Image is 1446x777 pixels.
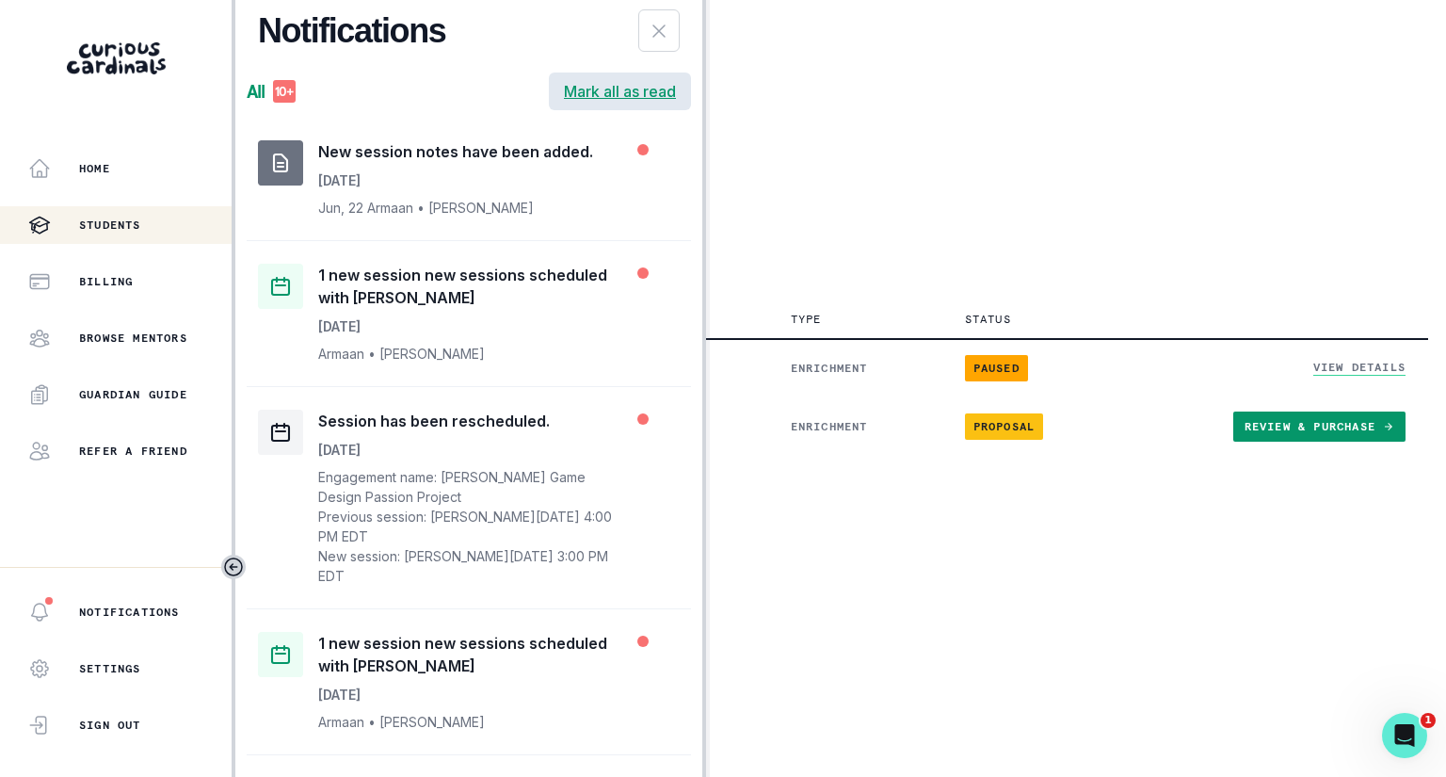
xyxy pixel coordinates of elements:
button: Toggle sidebar [221,555,246,579]
a: 1 new session new sessions scheduled with [PERSON_NAME][DATE]Armaan • [PERSON_NAME] [247,621,637,743]
a: Review & Purchase [1233,412,1406,442]
button: Mark all as read [549,73,691,110]
p: Status [965,312,1011,327]
p: Refer a friend [79,444,187,459]
p: Home [79,161,110,176]
iframe: Intercom live chat [1382,713,1427,758]
p: ENRICHMENT [791,361,920,376]
p: Sign Out [79,718,141,733]
p: ENRICHMENT [791,419,920,434]
p: Browse Mentors [79,331,187,346]
p: Jun, 22 Armaan • [PERSON_NAME] [318,198,534,218]
p: Armaan • [PERSON_NAME] [318,344,485,364]
p: 1 new session new sessions scheduled with [PERSON_NAME] [318,632,626,677]
button: Close Notifications Panel [638,9,680,52]
a: 1 new session new sessions scheduled with [PERSON_NAME][DATE]Armaan • [PERSON_NAME] [247,252,637,375]
p: Billing [79,274,133,289]
img: Curious Cardinals Logo [67,42,166,74]
p: Guardian Guide [79,387,187,402]
p: Below is a list of your students and their engagements. [253,193,1428,216]
span: paused [965,355,1028,381]
p: New session notes have been added. [318,140,593,163]
a: View Details [1313,360,1406,376]
a: New session notes have been added.[DATE]Jun, 22 Armaan • [PERSON_NAME] [247,129,637,229]
p: Type [791,312,822,327]
p: Engagement name: [PERSON_NAME] Game Design Passion Project Previous session: [PERSON_NAME][DATE] ... [318,467,626,586]
h2: Students [268,23,1413,50]
p: Notifications [79,605,180,620]
p: Settings [79,661,141,676]
p: [DATE] [318,440,361,460]
button: All [247,73,296,110]
p: Students [79,218,141,233]
h2: Your students [253,141,1428,182]
p: [DATE] [318,685,361,704]
p: Armaan • [PERSON_NAME] [318,712,485,732]
p: 1 new session new sessions scheduled with [PERSON_NAME] [318,264,626,309]
h2: Notifications [258,10,445,51]
span: 1 [1421,713,1436,728]
p: [DATE] [318,170,361,190]
a: Session has been rescheduled.[DATE]Engagement name: [PERSON_NAME] Game Design Passion Project Pre... [247,398,637,597]
div: 10+ [273,80,296,103]
p: [DATE] [318,316,361,336]
span: Proposal [965,413,1044,440]
p: Session has been rescheduled. [318,410,550,432]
